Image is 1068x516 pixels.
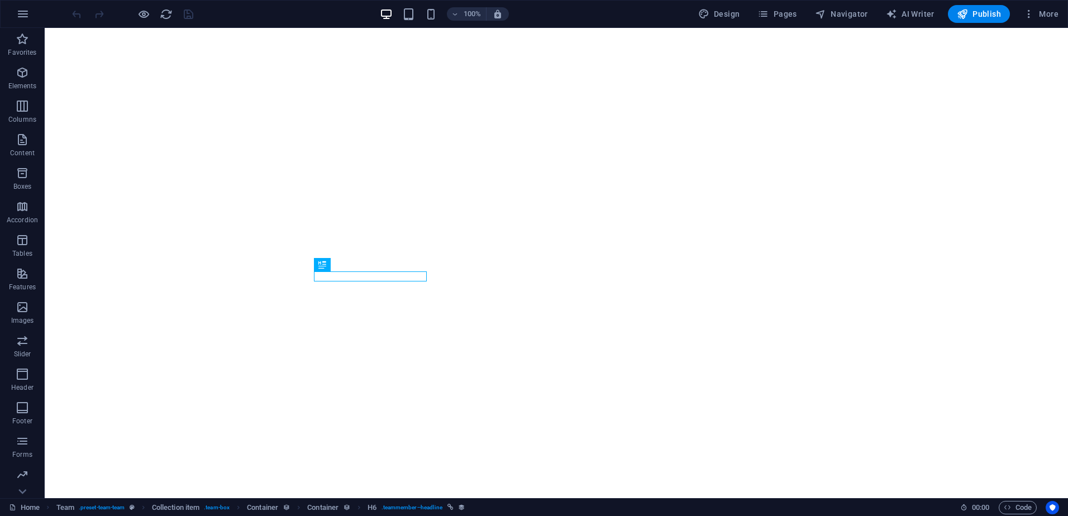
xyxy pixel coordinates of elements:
[56,501,465,514] nav: breadcrumb
[13,182,32,191] p: Boxes
[283,504,290,511] i: This element can be bound to a collection field
[1023,8,1059,20] span: More
[493,9,503,19] i: On resize automatically adjust zoom level to fit chosen device.
[999,501,1037,514] button: Code
[307,501,338,514] span: Click to select. Double-click to edit
[698,8,740,20] span: Design
[447,504,454,510] i: This element is linked
[8,48,36,57] p: Favorites
[7,216,38,224] p: Accordion
[458,504,465,511] i: This element is bound to a collection
[464,7,481,21] h6: 100%
[12,417,32,426] p: Footer
[1046,501,1059,514] button: Usercentrics
[1019,5,1063,23] button: More
[7,484,37,493] p: Marketing
[753,5,801,23] button: Pages
[247,501,278,514] span: Click to select. Double-click to edit
[886,8,935,20] span: AI Writer
[957,8,1001,20] span: Publish
[810,5,872,23] button: Navigator
[960,501,990,514] h6: Session time
[948,5,1010,23] button: Publish
[382,501,443,514] span: . teammember--headline
[8,115,36,124] p: Columns
[137,7,150,21] button: Click here to leave preview mode and continue editing
[1004,501,1032,514] span: Code
[447,7,487,21] button: 100%
[9,501,40,514] a: Click to cancel selection. Double-click to open Pages
[159,7,173,21] button: reload
[368,501,376,514] span: Click to select. Double-click to edit
[152,501,199,514] span: Click to select. Double-click to edit
[972,501,989,514] span: 00 00
[130,504,135,510] i: This element is a customizable preset
[815,8,868,20] span: Navigator
[204,501,230,514] span: . team-box
[12,450,32,459] p: Forms
[79,501,125,514] span: . preset-team-team
[11,383,34,392] p: Header
[694,5,745,23] button: Design
[694,5,745,23] div: Design (Ctrl+Alt+Y)
[8,82,37,90] p: Elements
[56,501,74,514] span: Click to select. Double-click to edit
[12,249,32,258] p: Tables
[881,5,939,23] button: AI Writer
[980,503,981,512] span: :
[11,316,34,325] p: Images
[9,283,36,292] p: Features
[160,8,173,21] i: Reload page
[343,504,350,511] i: This element can be bound to a collection field
[14,350,31,359] p: Slider
[10,149,35,157] p: Content
[757,8,797,20] span: Pages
